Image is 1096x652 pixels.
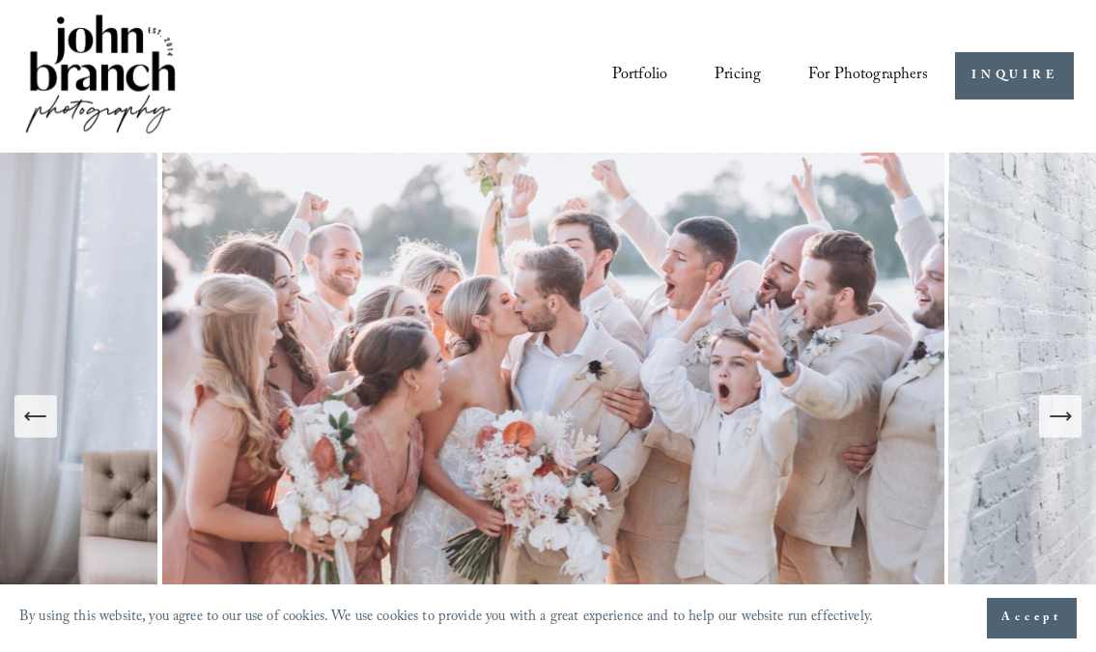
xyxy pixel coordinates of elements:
[1039,395,1082,438] button: Next Slide
[955,52,1074,99] a: INQUIRE
[808,61,928,92] span: For Photographers
[19,604,873,632] p: By using this website, you agree to our use of cookies. We use cookies to provide you with a grea...
[715,59,761,93] a: Pricing
[808,59,928,93] a: folder dropdown
[987,598,1077,638] button: Accept
[14,395,57,438] button: Previous Slide
[22,11,179,141] img: John Branch IV Photography
[612,59,667,93] a: Portfolio
[1001,609,1062,628] span: Accept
